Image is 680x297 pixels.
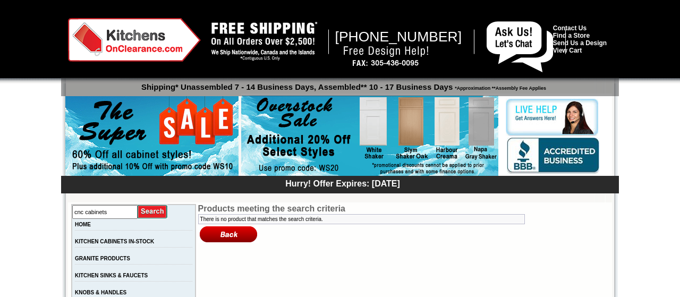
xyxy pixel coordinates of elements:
span: [PHONE_NUMBER] [335,29,462,45]
a: Send Us a Design [553,39,607,47]
img: Kitchens on Clearance Logo [68,18,201,62]
td: Products meeting the search criteria [198,204,542,214]
a: KNOBS & HANDLES [75,290,126,295]
a: HOME [75,222,91,227]
input: Submit [138,205,168,219]
td: There is no product that matches the search criteria. [199,215,524,223]
div: Hurry! Offer Expires: [DATE] [66,177,619,189]
a: KITCHEN SINKS & FAUCETS [75,273,148,278]
span: *Approximation **Assembly Fee Applies [453,83,546,91]
a: Contact Us [553,24,586,32]
a: Find a Store [553,32,590,39]
p: Shipping* Unassembled 7 - 14 Business Days, Assembled** 10 - 17 Business Days [66,78,619,91]
a: KITCHEN CABINETS IN-STOCK [75,239,154,244]
a: GRANITE PRODUCTS [75,256,130,261]
img: Back [198,225,259,243]
a: View Cart [553,47,582,54]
